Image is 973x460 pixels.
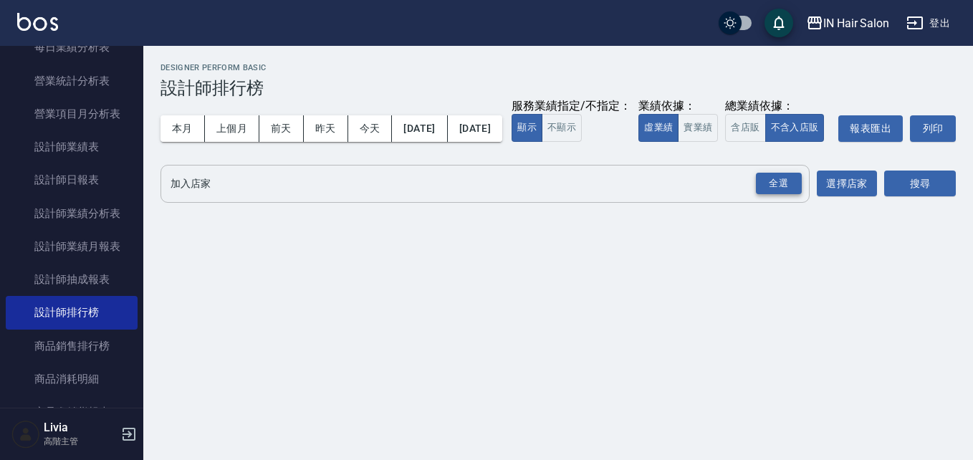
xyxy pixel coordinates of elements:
button: 登出 [901,10,956,37]
img: Logo [17,13,58,31]
button: 前天 [259,115,304,142]
a: 商品銷售排行榜 [6,330,138,363]
img: Person [11,420,40,449]
button: 虛業績 [638,114,679,142]
div: 業績依據： [638,99,718,114]
a: 設計師業績月報表 [6,230,138,263]
a: 營業統計分析表 [6,64,138,97]
button: 昨天 [304,115,348,142]
h5: Livia [44,421,117,435]
h3: 設計師排行榜 [160,78,956,98]
button: 不顯示 [542,114,582,142]
button: 報表匯出 [838,115,903,142]
a: 每日業績分析表 [6,31,138,64]
p: 高階主管 [44,435,117,448]
a: 設計師日報表 [6,163,138,196]
button: Open [753,170,805,198]
a: 設計師抽成報表 [6,263,138,296]
a: 營業項目月分析表 [6,97,138,130]
button: 今天 [348,115,393,142]
a: 設計師業績表 [6,130,138,163]
button: 選擇店家 [817,171,877,197]
button: [DATE] [448,115,502,142]
input: 店家名稱 [167,171,782,196]
div: 總業績依據： [725,99,831,114]
div: 服務業績指定/不指定： [512,99,631,114]
a: 設計師排行榜 [6,296,138,329]
div: IN Hair Salon [823,14,889,32]
h2: Designer Perform Basic [160,63,956,72]
button: 含店販 [725,114,765,142]
a: 商品進銷貨報表 [6,396,138,428]
button: 實業績 [678,114,718,142]
button: 不含入店販 [765,114,825,142]
div: 全選 [756,173,802,195]
button: save [764,9,793,37]
a: 商品消耗明細 [6,363,138,396]
a: 設計師業績分析表 [6,197,138,230]
button: 上個月 [205,115,259,142]
button: 搜尋 [884,171,956,197]
button: 列印 [910,115,956,142]
button: 本月 [160,115,205,142]
button: 顯示 [512,114,542,142]
button: IN Hair Salon [800,9,895,38]
button: [DATE] [392,115,447,142]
